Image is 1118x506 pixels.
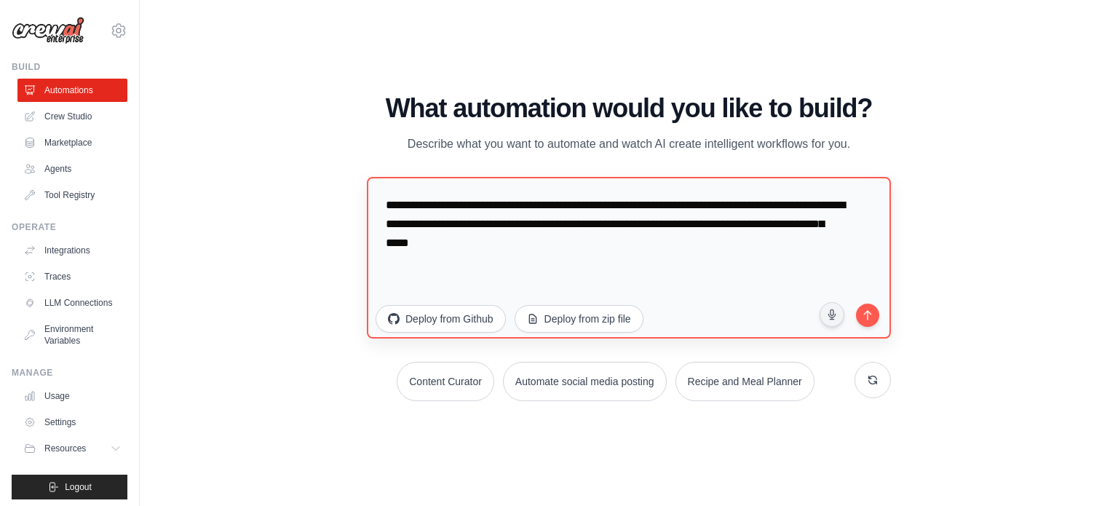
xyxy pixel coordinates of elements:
[12,17,84,44] img: Logo
[17,411,127,434] a: Settings
[17,239,127,262] a: Integrations
[12,61,127,73] div: Build
[12,221,127,233] div: Operate
[44,443,86,454] span: Resources
[17,384,127,408] a: Usage
[12,367,127,379] div: Manage
[17,437,127,460] button: Resources
[675,362,814,401] button: Recipe and Meal Planner
[17,79,127,102] a: Automations
[17,157,127,181] a: Agents
[17,105,127,128] a: Crew Studio
[1045,436,1118,506] iframe: Chat Widget
[17,183,127,207] a: Tool Registry
[515,305,643,333] button: Deploy from zip file
[17,265,127,288] a: Traces
[397,362,494,401] button: Content Curator
[17,317,127,352] a: Environment Variables
[367,94,891,123] h1: What automation would you like to build?
[17,291,127,315] a: LLM Connections
[376,305,506,333] button: Deploy from Github
[384,135,873,154] p: Describe what you want to automate and watch AI create intelligent workflows for you.
[65,481,92,493] span: Logout
[503,362,667,401] button: Automate social media posting
[12,475,127,499] button: Logout
[17,131,127,154] a: Marketplace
